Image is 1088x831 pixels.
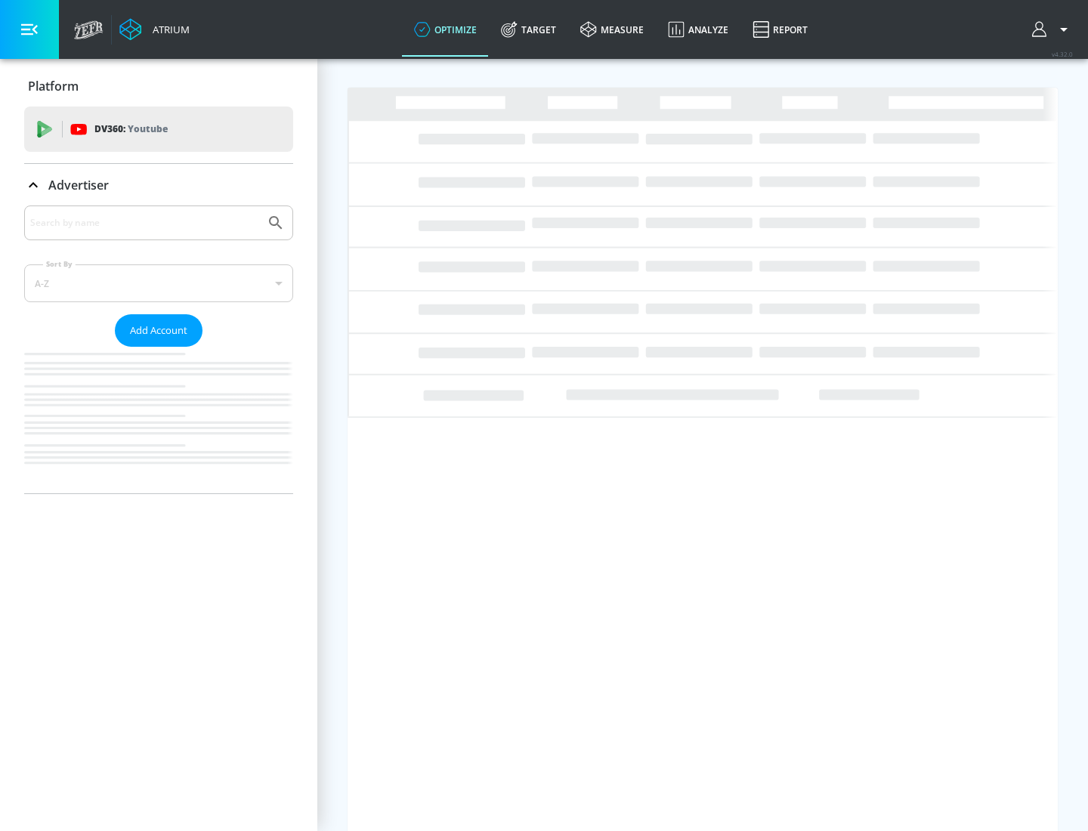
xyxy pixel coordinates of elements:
[115,314,202,347] button: Add Account
[30,213,259,233] input: Search by name
[656,2,740,57] a: Analyze
[1052,50,1073,58] span: v 4.32.0
[128,121,168,137] p: Youtube
[94,121,168,137] p: DV360:
[24,205,293,493] div: Advertiser
[24,107,293,152] div: DV360: Youtube
[28,78,79,94] p: Platform
[740,2,820,57] a: Report
[24,347,293,493] nav: list of Advertiser
[568,2,656,57] a: measure
[43,259,76,269] label: Sort By
[402,2,489,57] a: optimize
[130,322,187,339] span: Add Account
[24,65,293,107] div: Platform
[24,164,293,206] div: Advertiser
[147,23,190,36] div: Atrium
[48,177,109,193] p: Advertiser
[489,2,568,57] a: Target
[119,18,190,41] a: Atrium
[24,264,293,302] div: A-Z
